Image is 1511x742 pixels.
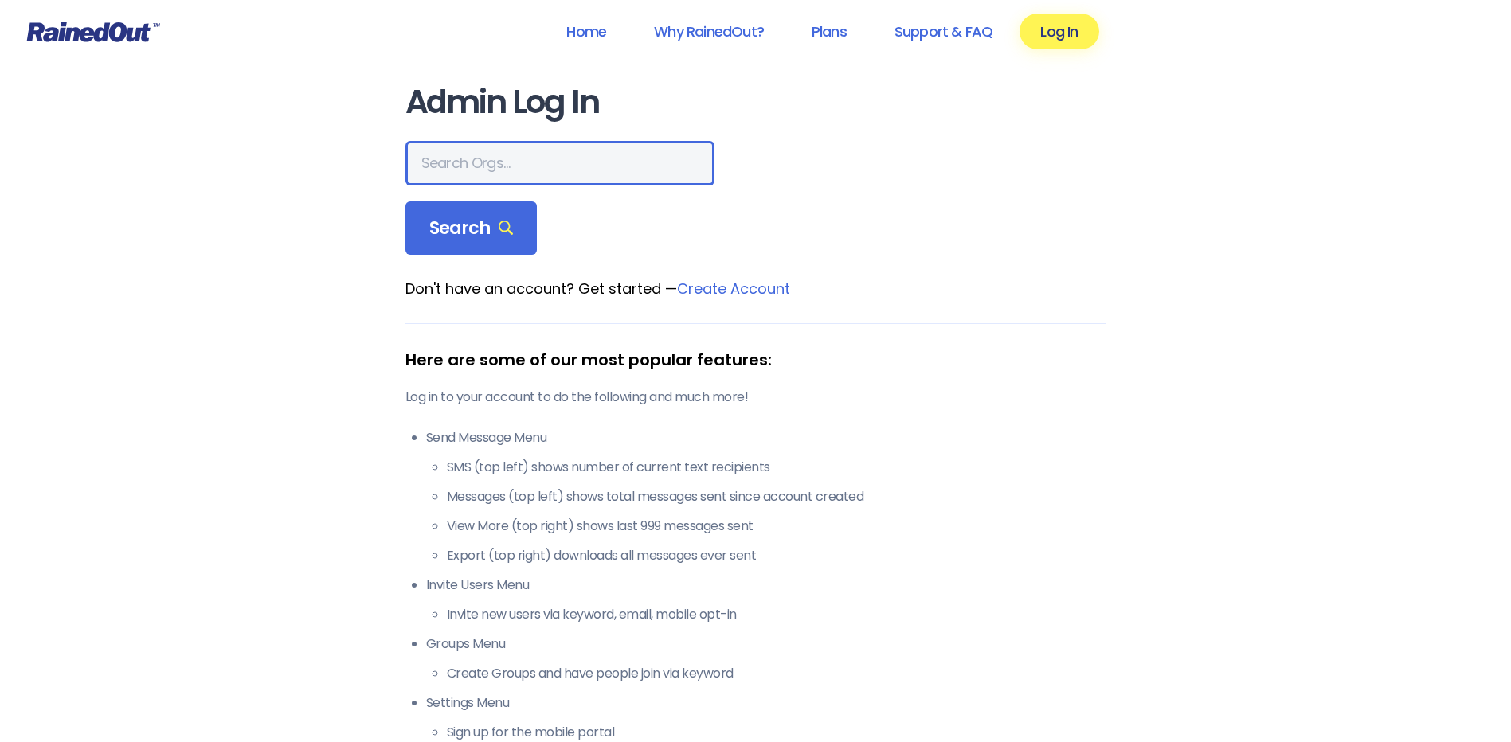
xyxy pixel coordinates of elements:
li: Export (top right) downloads all messages ever sent [447,546,1106,565]
li: Create Groups and have people join via keyword [447,664,1106,683]
li: Send Message Menu [426,428,1106,565]
a: Log In [1020,14,1098,49]
p: Log in to your account to do the following and much more! [405,388,1106,407]
a: Home [546,14,627,49]
li: Groups Menu [426,635,1106,683]
li: Invite Users Menu [426,576,1106,624]
div: Here are some of our most popular features: [405,348,1106,372]
input: Search Orgs… [405,141,714,185]
a: Create Account [677,279,790,299]
a: Plans [791,14,867,49]
li: Invite new users via keyword, email, mobile opt-in [447,605,1106,624]
a: Why RainedOut? [633,14,785,49]
h1: Admin Log In [405,84,1106,120]
li: SMS (top left) shows number of current text recipients [447,458,1106,477]
div: Search [405,201,538,256]
li: View More (top right) shows last 999 messages sent [447,517,1106,536]
span: Search [429,217,514,240]
a: Support & FAQ [874,14,1013,49]
li: Messages (top left) shows total messages sent since account created [447,487,1106,506]
li: Sign up for the mobile portal [447,723,1106,742]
